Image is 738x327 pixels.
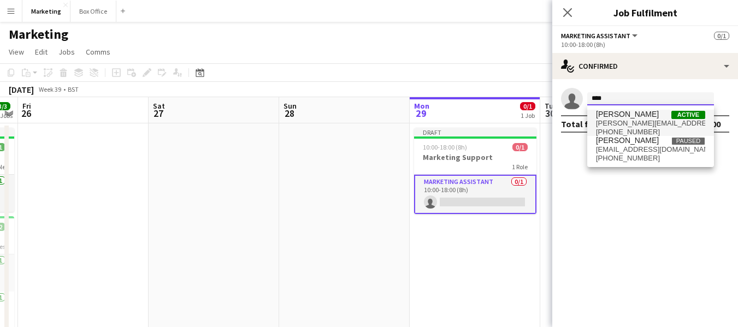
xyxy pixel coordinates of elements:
div: Total fee [561,118,598,129]
app-card-role: Marketing Assistant0/110:00-18:00 (8h) [414,175,536,214]
span: 26 [21,107,31,120]
span: Jobs [58,47,75,57]
span: Sun [284,101,297,111]
span: Mon [414,101,429,111]
span: +447876752825 [596,154,705,163]
span: Tue [545,101,557,111]
span: 30 [543,107,557,120]
div: 10:00-18:00 (8h) [561,40,729,49]
div: [DATE] [9,84,34,95]
h3: Marketing Support [414,152,536,162]
span: +447772017269 [596,128,705,136]
span: Edit [35,47,48,57]
span: russell.copeland@kingsplace.co.uk [596,119,705,128]
span: Comms [86,47,110,57]
span: 1 Role [512,163,528,171]
div: BST [68,85,79,93]
a: View [4,45,28,59]
button: Marketing Assistant [561,32,639,40]
span: Active [671,111,705,119]
div: Draft [414,128,536,136]
span: Russell Copeland [596,110,659,119]
h3: Job Fulfilment [552,5,738,20]
span: 0/1 [714,32,729,40]
span: Marketing Assistant [561,32,630,40]
span: View [9,47,24,57]
span: 27 [151,107,165,120]
button: Box Office [70,1,116,22]
div: Confirmed [552,53,738,79]
app-job-card: Draft10:00-18:00 (8h)0/1Marketing Support1 RoleMarketing Assistant0/110:00-18:00 (8h) [414,128,536,214]
h1: Marketing [9,26,68,43]
span: Sat [153,101,165,111]
a: Edit [31,45,52,59]
span: Finlay Russell [596,136,659,145]
div: 1 Job [521,111,535,120]
button: Marketing [22,1,70,22]
span: 29 [412,107,429,120]
a: Jobs [54,45,79,59]
span: Week 39 [36,85,63,93]
span: 28 [282,107,297,120]
span: finlay3110@gmail.com [596,145,705,154]
span: Paused [671,137,705,145]
a: Comms [81,45,115,59]
span: 0/1 [512,143,528,151]
span: Fri [22,101,31,111]
span: 0/1 [520,102,535,110]
span: 10:00-18:00 (8h) [423,143,467,151]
